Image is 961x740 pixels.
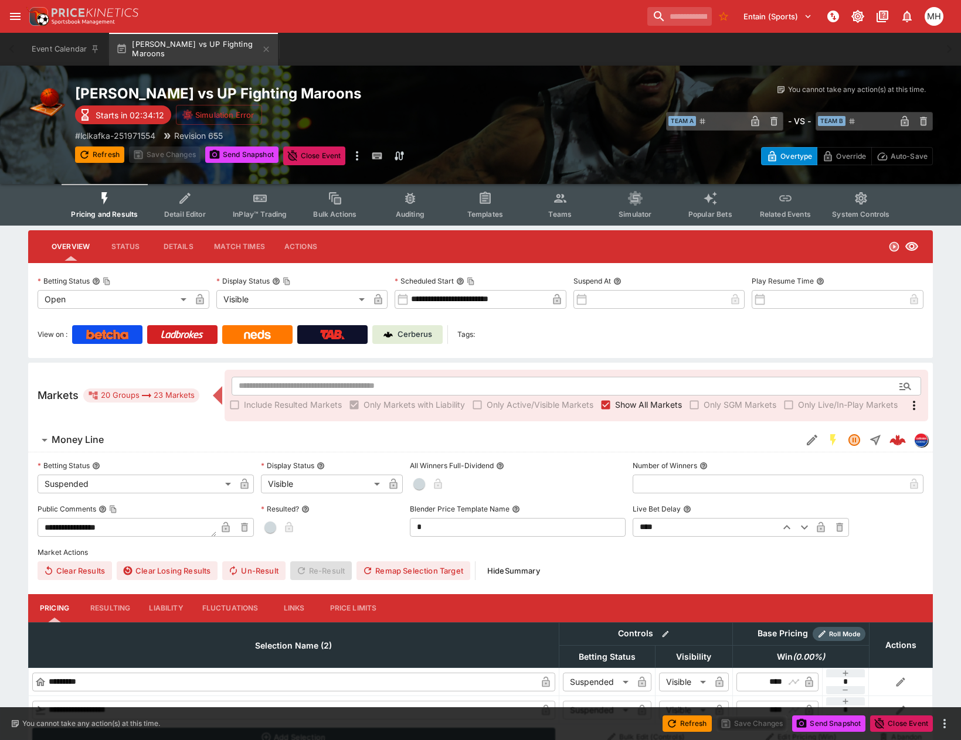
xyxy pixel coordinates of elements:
button: Edit Detail [802,429,823,451]
button: Clear Results [38,561,112,580]
button: Override [817,147,871,165]
button: Overtype [761,147,817,165]
button: All Winners Full-Dividend [496,462,504,470]
button: Price Limits [321,594,386,622]
button: Refresh [75,146,124,163]
p: Display Status [261,461,314,470]
button: Overview [42,233,99,261]
span: Team B [818,116,845,126]
button: Resulted? [301,505,310,513]
button: NOT Connected to PK [823,6,844,27]
div: Start From [761,147,933,165]
p: Copy To Clipboard [75,129,155,142]
div: Visible [216,290,369,309]
h6: Money Line [52,434,104,446]
p: Display Status [216,276,270,286]
p: Resulted? [261,504,299,514]
button: Un-Result [222,561,285,580]
a: Cerberus [372,325,443,344]
button: Betting StatusCopy To Clipboard [92,277,100,285]
button: Actions [274,233,327,261]
span: Simulator [619,210,651,219]
span: Betting Status [566,650,648,664]
span: Only SGM Markets [704,398,776,411]
button: Links [268,594,321,622]
button: [PERSON_NAME] vs UP Fighting Maroons [109,33,278,66]
span: Only Markets with Liability [364,398,465,411]
img: PriceKinetics Logo [26,5,49,28]
button: Copy To Clipboard [109,505,117,513]
button: Close Event [283,146,346,165]
p: Live Bet Delay [633,504,681,514]
button: HideSummary [480,561,547,580]
img: Betcha [86,330,128,339]
span: Team A [668,116,696,126]
img: basketball.png [28,84,66,122]
button: Public CommentsCopy To Clipboard [99,505,107,513]
span: Re-Result [290,561,352,580]
span: System Controls [832,210,889,219]
span: Only Active/Visible Markets [487,398,593,411]
button: Remap Selection Target [356,561,470,580]
svg: More [907,398,921,412]
a: 4f6ab4a8-5979-4431-886c-5aa92de0cfa1 [886,428,909,452]
span: InPlay™ Trading [233,210,287,219]
div: Suspended [563,701,633,719]
span: Pricing and Results [71,210,138,219]
div: Suspended [563,673,633,691]
div: Event type filters [62,184,899,226]
p: Scheduled Start [395,276,454,286]
button: Event Calendar [25,33,107,66]
p: Blender Price Template Name [410,504,510,514]
img: Neds [244,330,270,339]
div: Open [38,290,191,309]
img: Cerberus [383,330,393,339]
th: Controls [559,622,732,645]
p: All Winners Full-Dividend [410,461,494,470]
th: Actions [869,622,932,667]
button: Fluctuations [193,594,268,622]
div: Show/hide Price Roll mode configuration. [813,627,865,641]
p: Cerberus [398,329,432,340]
button: open drawer [5,6,26,27]
button: Resulting [81,594,140,622]
button: Notifications [897,6,918,27]
button: Bulk edit [658,626,673,642]
button: Match Times [205,233,274,261]
button: Live Bet Delay [683,505,691,513]
label: Tags: [457,325,475,344]
img: Ladbrokes [161,330,203,339]
button: Select Tenant [736,7,819,26]
p: Starts in 02:34:12 [96,109,164,121]
img: TabNZ [320,330,345,339]
div: Visible [659,701,710,719]
button: Liability [140,594,192,622]
button: Auto-Save [871,147,933,165]
button: Documentation [872,6,893,27]
img: Sportsbook Management [52,19,115,25]
label: Market Actions [38,544,923,561]
button: Suspended [844,429,865,451]
button: Send Snapshot [205,146,279,163]
span: Roll Mode [824,629,865,639]
button: Money Line [28,428,802,452]
label: View on : [38,325,67,344]
div: Base Pricing [753,626,813,641]
svg: Visible [905,240,919,254]
button: Toggle light/dark mode [847,6,868,27]
button: Pricing [28,594,81,622]
button: Copy To Clipboard [467,277,475,285]
button: Betting Status [92,462,100,470]
div: 4f6ab4a8-5979-4431-886c-5aa92de0cfa1 [889,432,906,448]
span: Teams [548,210,572,219]
p: Betting Status [38,461,90,470]
button: Clear Losing Results [117,561,218,580]
p: You cannot take any action(s) at this time. [22,718,160,729]
button: Refresh [663,715,712,732]
span: Detail Editor [164,210,206,219]
div: Michael Hutchinson [925,7,943,26]
input: search [647,7,712,26]
button: more [350,146,364,165]
span: Related Events [760,210,811,219]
